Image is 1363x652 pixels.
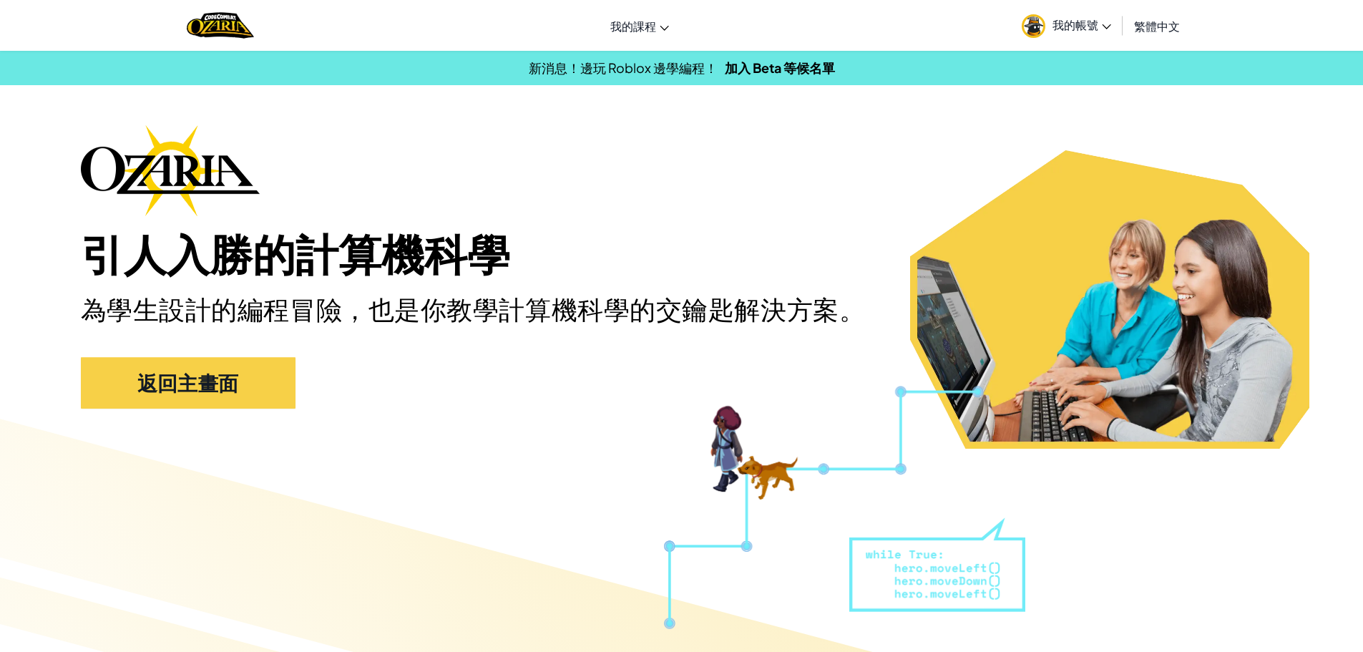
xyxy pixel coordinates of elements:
[187,11,253,40] a: Ozaria by CodeCombat logo
[1052,17,1111,32] span: 我的帳號
[610,19,656,34] span: 我的課程
[187,11,253,40] img: Home
[81,125,260,216] img: Ozaria branding logo
[81,230,1283,283] h1: 引人入勝的計算機科學
[1134,19,1180,34] span: 繁體中文
[1022,14,1045,38] img: avatar
[1127,6,1187,45] a: 繁體中文
[81,293,886,328] h2: 為學生設計的編程冒險，也是你教學計算機科學的交鑰匙解決方案。
[1015,3,1118,48] a: 我的帳號
[529,59,718,76] span: 新消息！邊玩 Roblox 邊學編程！
[81,357,295,409] a: 返回主畫面
[725,59,835,76] a: 加入 Beta 等候名單
[603,6,676,45] a: 我的課程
